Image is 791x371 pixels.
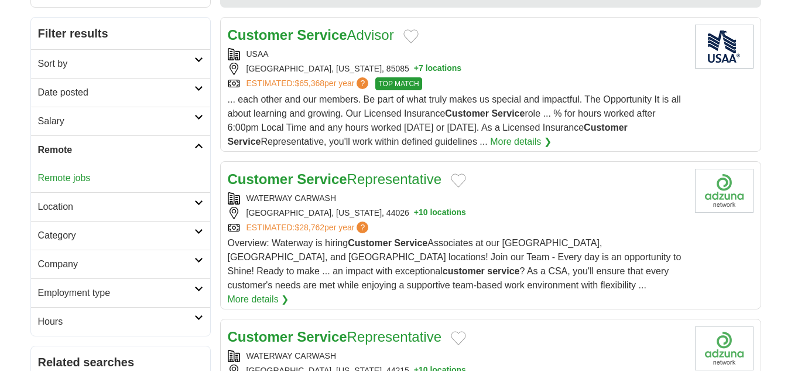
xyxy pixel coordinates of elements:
[38,257,194,271] h2: Company
[443,266,485,276] strong: customer
[228,171,442,187] a: Customer ServiceRepresentative
[228,329,442,345] a: Customer ServiceRepresentative
[414,63,419,75] span: +
[695,326,754,370] img: Company logo
[38,315,194,329] h2: Hours
[414,207,466,219] button: +10 locations
[228,27,394,43] a: Customer ServiceAdvisor
[297,27,347,43] strong: Service
[295,223,324,232] span: $28,762
[228,238,682,290] span: Overview: Waterway is hiring Associates at our [GEOGRAPHIC_DATA], [GEOGRAPHIC_DATA], and [GEOGRAP...
[297,171,347,187] strong: Service
[31,107,210,135] a: Salary
[246,49,269,59] a: USAA
[451,331,466,345] button: Add to favorite jobs
[31,250,210,278] a: Company
[228,94,681,147] span: ... each other and our members. Be part of what truly makes us special and impactful. The Opportu...
[228,192,686,205] div: WATERWAY CARWASH
[31,135,210,164] a: Remote
[695,25,754,69] img: USAA logo
[38,114,194,128] h2: Salary
[31,49,210,78] a: Sort by
[695,169,754,213] img: Company logo
[414,63,461,75] button: +7 locations
[31,307,210,336] a: Hours
[394,238,427,248] strong: Service
[490,135,552,149] a: More details ❯
[487,266,519,276] strong: service
[31,192,210,221] a: Location
[491,108,525,118] strong: Service
[451,173,466,188] button: Add to favorite jobs
[38,353,203,371] h2: Related searches
[38,200,194,214] h2: Location
[445,108,489,118] strong: Customer
[38,286,194,300] h2: Employment type
[228,63,686,75] div: [GEOGRAPHIC_DATA], [US_STATE], 85085
[348,238,392,248] strong: Customer
[228,292,289,307] a: More details ❯
[228,207,686,219] div: [GEOGRAPHIC_DATA], [US_STATE], 44026
[228,137,261,147] strong: Service
[246,77,371,90] a: ESTIMATED:$65,368per year?
[295,79,324,88] span: $65,368
[38,173,91,183] a: Remote jobs
[357,222,368,233] span: ?
[375,77,422,90] span: TOP MATCH
[31,18,210,49] h2: Filter results
[246,222,371,234] a: ESTIMATED:$28,762per year?
[38,57,194,71] h2: Sort by
[403,29,419,43] button: Add to favorite jobs
[228,171,293,187] strong: Customer
[38,229,194,243] h2: Category
[228,329,293,345] strong: Customer
[584,122,628,132] strong: Customer
[31,278,210,307] a: Employment type
[297,329,347,345] strong: Service
[31,221,210,250] a: Category
[38,143,194,157] h2: Remote
[357,77,368,89] span: ?
[38,86,194,100] h2: Date posted
[31,78,210,107] a: Date posted
[228,350,686,362] div: WATERWAY CARWASH
[228,27,293,43] strong: Customer
[414,207,419,219] span: +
